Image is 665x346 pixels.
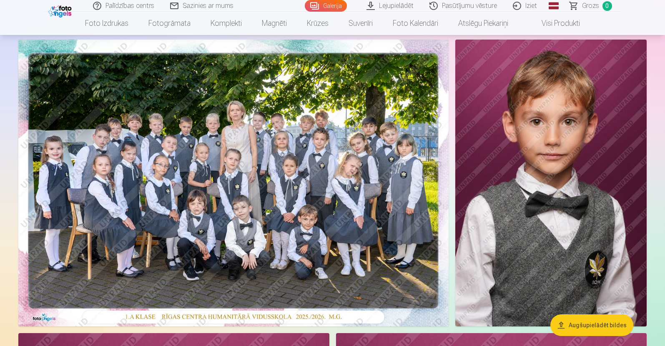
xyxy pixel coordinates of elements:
[201,12,252,35] a: Komplekti
[75,12,138,35] a: Foto izdrukas
[383,12,448,35] a: Foto kalendāri
[297,12,339,35] a: Krūzes
[138,12,201,35] a: Fotogrāmata
[48,3,74,17] img: /fa1
[582,1,599,11] span: Grozs
[518,12,590,35] a: Visi produkti
[602,1,612,11] span: 0
[252,12,297,35] a: Magnēti
[550,314,633,336] button: Augšupielādēt bildes
[448,12,518,35] a: Atslēgu piekariņi
[339,12,383,35] a: Suvenīri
